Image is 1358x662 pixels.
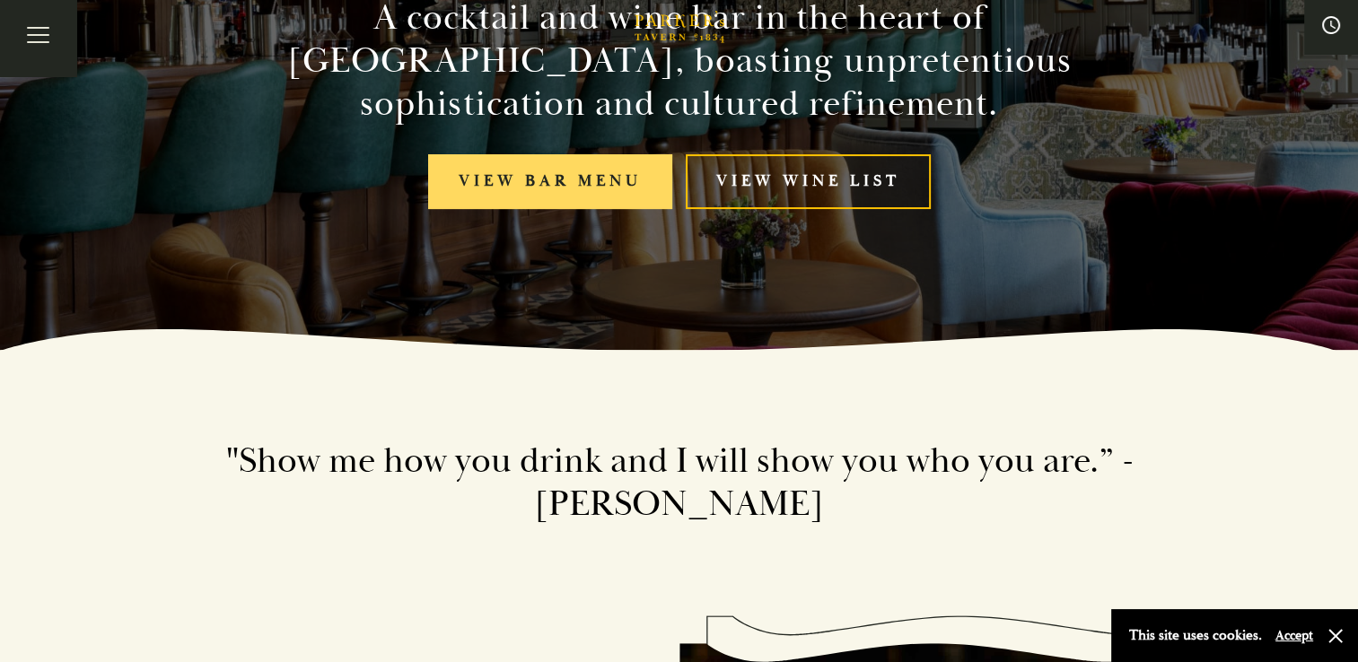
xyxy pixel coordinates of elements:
button: Close and accept [1327,627,1345,645]
a: View Wine List [686,154,931,209]
button: Accept [1275,627,1313,644]
a: View bar menu [428,154,672,209]
p: This site uses cookies. [1129,623,1262,649]
h2: "Show me how you drink and I will show you who you are.” - [PERSON_NAME] [168,440,1191,526]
